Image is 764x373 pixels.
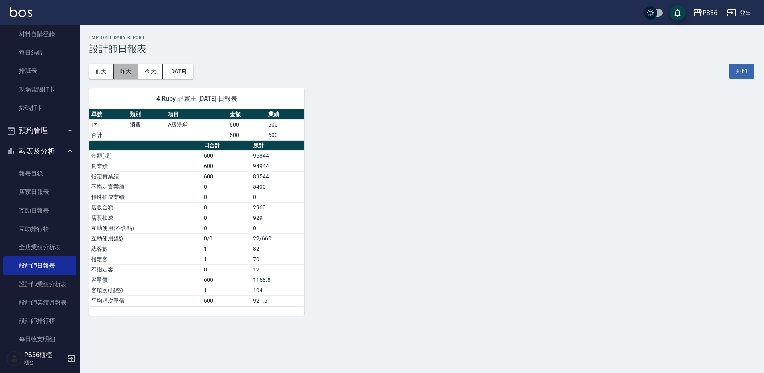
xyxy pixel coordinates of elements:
[202,285,251,295] td: 1
[3,62,76,80] a: 排班表
[228,109,266,120] th: 金額
[3,275,76,293] a: 設計師業績分析表
[202,295,251,306] td: 600
[24,359,65,366] p: 櫃台
[670,5,686,21] button: save
[24,351,65,359] h5: PS36櫃檯
[128,119,166,130] td: 消費
[266,109,305,120] th: 業績
[202,213,251,223] td: 0
[138,64,163,79] button: 今天
[89,264,202,275] td: 不指定客
[251,141,304,151] th: 累計
[202,161,251,171] td: 600
[89,182,202,192] td: 不指定實業績
[702,8,717,18] div: PS36
[202,141,251,151] th: 日合計
[166,119,228,130] td: A級洗剪
[3,312,76,330] a: 設計師排行榜
[89,43,754,55] h3: 設計師日報表
[251,275,304,285] td: 1168.8
[89,161,202,171] td: 實業績
[202,192,251,202] td: 0
[114,64,138,79] button: 昨天
[202,244,251,254] td: 1
[163,64,193,79] button: [DATE]
[89,275,202,285] td: 客單價
[10,7,32,17] img: Logo
[89,233,202,244] td: 互助使用(點)
[3,164,76,183] a: 報表目錄
[202,254,251,264] td: 1
[3,141,76,162] button: 報表及分析
[202,150,251,161] td: 600
[3,120,76,141] button: 預約管理
[89,35,754,40] h2: Employee Daily Report
[3,43,76,62] a: 每日結帳
[251,182,304,192] td: 5400
[202,275,251,285] td: 600
[89,223,202,233] td: 互助使用(不含點)
[251,264,304,275] td: 12
[202,223,251,233] td: 0
[89,109,128,120] th: 單號
[89,192,202,202] td: 特殊抽成業績
[89,254,202,264] td: 指定客
[228,119,266,130] td: 600
[690,5,721,21] button: PS36
[251,150,304,161] td: 95844
[3,238,76,256] a: 全店業績分析表
[89,285,202,295] td: 客項次(服務)
[202,182,251,192] td: 0
[89,213,202,223] td: 店販抽成
[3,220,76,238] a: 互助排行榜
[251,213,304,223] td: 929
[3,183,76,201] a: 店家日報表
[251,171,304,182] td: 89544
[89,171,202,182] td: 指定實業績
[89,109,304,141] table: a dense table
[251,202,304,213] td: 2960
[3,256,76,275] a: 設計師日報表
[266,119,305,130] td: 600
[251,233,304,244] td: 22/660
[251,295,304,306] td: 921.6
[724,6,754,20] button: 登出
[202,233,251,244] td: 0/0
[89,244,202,254] td: 總客數
[202,264,251,275] td: 0
[3,330,76,348] a: 每日收支明細
[3,99,76,117] a: 掃碼打卡
[251,285,304,295] td: 104
[89,202,202,213] td: 店販金額
[3,201,76,220] a: 互助日報表
[166,109,228,120] th: 項目
[3,25,76,43] a: 材料自購登錄
[99,95,295,103] span: 4 Ruby 品寰王 [DATE] 日報表
[228,130,266,140] td: 600
[251,161,304,171] td: 94944
[266,130,305,140] td: 600
[251,192,304,202] td: 0
[202,171,251,182] td: 600
[6,351,22,367] img: Person
[251,223,304,233] td: 0
[89,295,202,306] td: 平均項次單價
[202,202,251,213] td: 0
[89,64,114,79] button: 前天
[251,254,304,264] td: 70
[89,141,304,306] table: a dense table
[251,244,304,254] td: 82
[89,150,202,161] td: 金額(虛)
[729,64,754,79] button: 列印
[3,80,76,99] a: 現場電腦打卡
[128,109,166,120] th: 類別
[89,130,128,140] td: 合計
[3,293,76,312] a: 設計師業績月報表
